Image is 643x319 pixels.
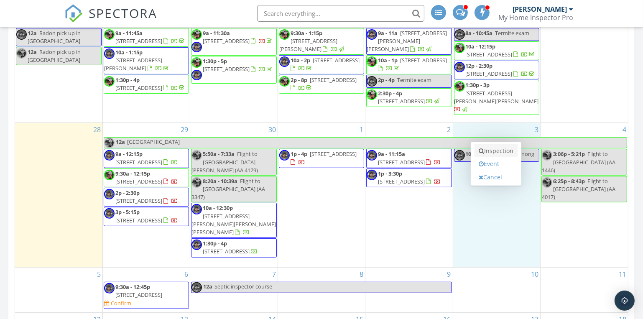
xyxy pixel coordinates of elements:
td: Go to October 2, 2025 [365,123,453,268]
span: 1p - 3:30p [378,170,402,177]
a: 9:30a - 1:15p [STREET_ADDRESS][PERSON_NAME] [279,28,364,55]
img: pic.jpg [279,29,290,40]
td: Go to October 10, 2025 [453,268,540,313]
span: 10a - 12:30p [203,204,233,212]
span: 1:30p - 4p [203,240,227,247]
span: 10a - 1p [378,56,398,64]
a: 10a - 2p [STREET_ADDRESS] [279,55,364,74]
img: pic.jpg [542,150,552,161]
img: 20250527_152957.jpg [454,150,465,161]
a: 9a - 11:15a [STREET_ADDRESS] [366,149,452,168]
a: Go to October 10, 2025 [529,268,540,281]
a: 9:30a - 1:15p [STREET_ADDRESS][PERSON_NAME] [279,29,345,53]
span: [STREET_ADDRESS] [203,65,250,73]
span: 2p - 4p [378,76,395,84]
a: Go to September 28, 2025 [92,123,102,136]
td: Go to September 29, 2025 [102,123,190,268]
span: 3p - 5:15p [115,208,140,216]
img: 20250527_152957.jpg [104,150,115,161]
span: 6:25p - 8:43p [553,177,585,185]
td: Go to September 24, 2025 [278,14,365,123]
a: 9:30a - 12:45p [STREET_ADDRESS] Confirm [104,282,189,309]
td: Go to September 26, 2025 [453,14,540,123]
a: 12p - 2:30p [STREET_ADDRESS] [454,61,539,79]
span: [STREET_ADDRESS] [115,217,162,224]
span: [STREET_ADDRESS] [378,178,425,185]
span: Flight to [GEOGRAPHIC_DATA] [PERSON_NAME] (AA 4129) [191,150,258,174]
a: 9a - 12:15p [STREET_ADDRESS] [115,150,178,166]
span: 9:30a - 12:15p [115,170,150,177]
div: Open Intercom Messenger [615,291,635,311]
img: The Best Home Inspection Software - Spectora [64,4,83,23]
img: pic.jpg [454,43,465,53]
a: 9a - 12:15p [STREET_ADDRESS] [104,149,189,168]
img: 20250527_152957.jpg [367,170,377,180]
img: pic.jpg [454,81,465,92]
td: Go to October 1, 2025 [278,123,365,268]
span: [STREET_ADDRESS][PERSON_NAME] [279,37,337,53]
span: Termite exam [397,76,431,84]
span: 10a - 1:15p [115,48,143,56]
img: pic.jpg [191,29,202,40]
a: Go to October 6, 2025 [183,268,190,281]
a: 2p - 2:30p [STREET_ADDRESS] [104,188,189,207]
a: Confirm [104,299,131,307]
span: [STREET_ADDRESS] [115,197,162,204]
span: [STREET_ADDRESS] [310,76,357,84]
td: Go to September 28, 2025 [15,123,102,268]
img: 20250527_152957.jpg [104,283,115,293]
span: 12a [203,282,213,293]
a: 2:30p - 4p [STREET_ADDRESS] [366,88,452,107]
img: 20250527_152957.jpg [191,240,202,250]
a: Go to October 11, 2025 [617,268,628,281]
a: 1:30p - 5p [STREET_ADDRESS] [191,56,276,84]
img: 20250527_152957.jpg [104,189,115,199]
span: Termite exam [495,29,530,37]
a: 10a - 2p [STREET_ADDRESS] [291,56,360,72]
span: [STREET_ADDRESS][PERSON_NAME][PERSON_NAME] [454,89,539,105]
td: Go to October 4, 2025 [541,123,628,268]
a: 10a - 12:15p [STREET_ADDRESS] [454,41,539,60]
a: Cancel [475,171,518,184]
td: Go to September 21, 2025 [15,14,102,123]
img: 20250527_152957.jpg [367,29,377,40]
a: SPECTORA [64,11,157,29]
a: 2p - 8p [STREET_ADDRESS] [291,76,357,92]
img: pic.jpg [279,76,290,87]
a: Go to October 2, 2025 [446,123,453,136]
img: 20250527_152957.jpg [367,150,377,161]
span: SPECTORA [89,4,157,22]
td: Go to October 6, 2025 [102,268,190,313]
img: 20250527_152957.jpg [191,42,202,52]
a: Go to October 8, 2025 [358,268,365,281]
td: Go to October 9, 2025 [365,268,453,313]
a: Inspection [475,144,518,158]
span: 9a - 11:30a [203,29,230,37]
a: 10a - 1p [STREET_ADDRESS] [378,56,447,72]
a: 2:30p - 4p [STREET_ADDRESS] [378,89,441,105]
a: 9:30a - 12:15p [STREET_ADDRESS] [104,168,189,187]
img: 20250527_152957.jpg [279,150,290,161]
img: pic.jpg [367,56,377,67]
img: pic.jpg [16,48,27,59]
img: pic.jpg [191,150,202,161]
a: Go to October 4, 2025 [621,123,628,136]
a: 10a - 12:30p [STREET_ADDRESS][PERSON_NAME][PERSON_NAME][PERSON_NAME] [191,204,276,236]
td: Go to September 30, 2025 [190,123,278,268]
span: [STREET_ADDRESS] [115,178,162,185]
td: Go to October 5, 2025 [15,268,102,313]
span: [STREET_ADDRESS] [115,84,162,92]
img: pic.jpg [367,89,377,100]
span: 9:30a - 1:15p [291,29,322,37]
td: Go to September 25, 2025 [365,14,453,123]
a: 1:30p - 3p [STREET_ADDRESS][PERSON_NAME][PERSON_NAME] [454,81,539,113]
div: [PERSON_NAME] [513,5,567,13]
a: 1:30p - 4p [STREET_ADDRESS] [191,238,276,257]
a: Go to October 9, 2025 [446,268,453,281]
a: 9a - 11:15a [STREET_ADDRESS] [378,150,441,166]
a: 3p - 5:15p [STREET_ADDRESS] [104,207,189,226]
span: [STREET_ADDRESS] [466,70,513,77]
span: 2p - 2:30p [115,189,140,197]
span: [STREET_ADDRESS] [466,51,513,58]
img: 20250527_152957.jpg [454,29,465,40]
